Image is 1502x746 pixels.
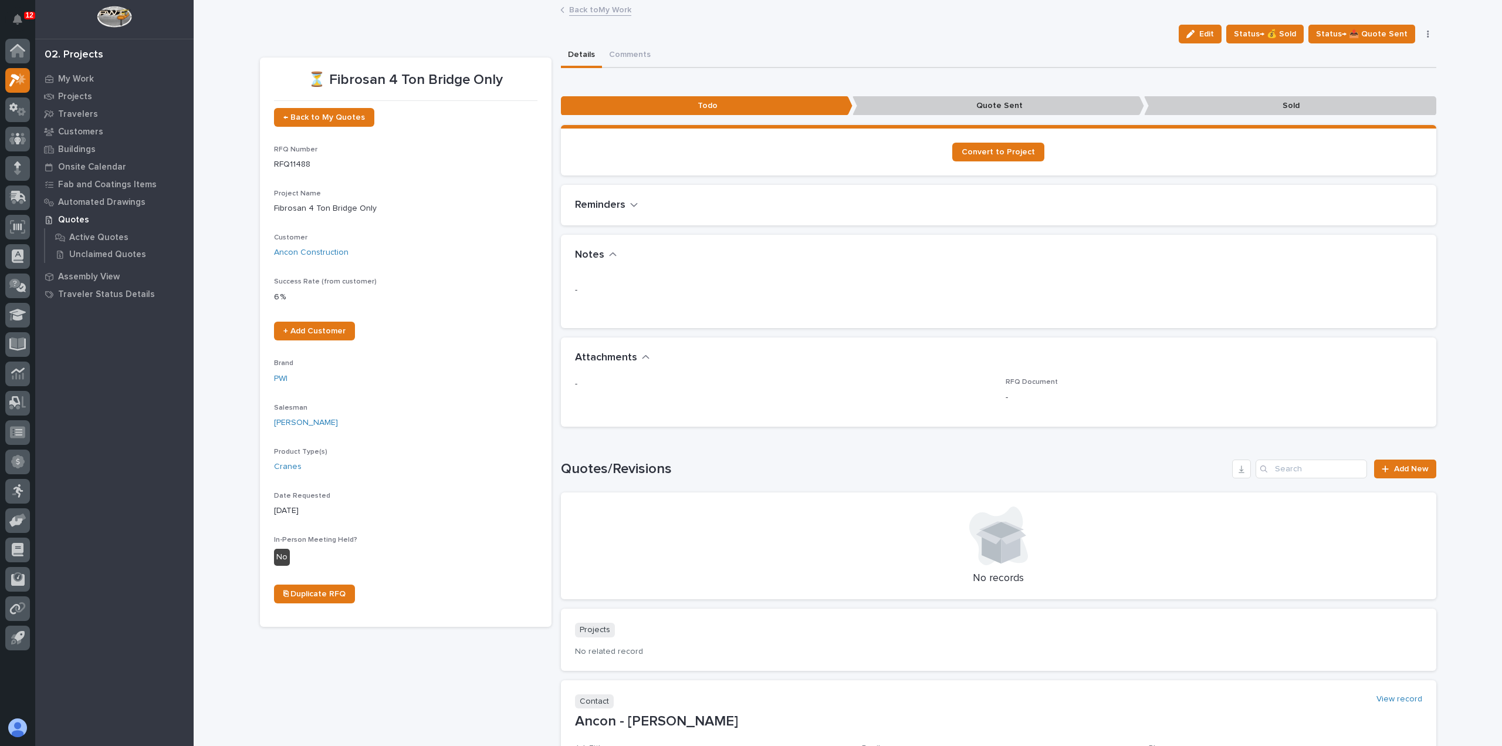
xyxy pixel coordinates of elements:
[283,327,346,335] span: + Add Customer
[58,109,98,120] p: Travelers
[15,14,30,33] div: Notifications12
[274,202,537,215] p: Fibrosan 4 Ton Bridge Only
[274,108,374,127] a: ← Back to My Quotes
[561,461,1228,478] h1: Quotes/Revisions
[853,96,1144,116] p: Quote Sent
[274,291,537,303] p: 6 %
[58,197,146,208] p: Automated Drawings
[1006,391,1422,404] p: -
[35,123,194,140] a: Customers
[274,536,357,544] span: In-Person Meeting Held?
[35,158,194,175] a: Onsite Calendar
[274,492,330,499] span: Date Requested
[58,180,157,190] p: Fab and Coatings Items
[283,590,346,598] span: ⎘ Duplicate RFQ
[575,249,617,262] button: Notes
[274,247,349,259] a: Ancon Construction
[45,229,194,245] a: Active Quotes
[1308,25,1415,43] button: Status→ 📤 Quote Sent
[58,272,120,282] p: Assembly View
[274,360,293,367] span: Brand
[69,232,128,243] p: Active Quotes
[1226,25,1304,43] button: Status→ 💰 Sold
[274,72,537,89] p: ⏳ Fibrosan 4 Ton Bridge Only
[575,713,1422,730] p: Ancon - [PERSON_NAME]
[575,623,615,637] p: Projects
[575,352,637,364] h2: Attachments
[58,215,89,225] p: Quotes
[97,6,131,28] img: Workspace Logo
[575,199,625,212] h2: Reminders
[274,448,327,455] span: Product Type(s)
[1316,27,1408,41] span: Status→ 📤 Quote Sent
[1144,96,1436,116] p: Sold
[45,246,194,262] a: Unclaimed Quotes
[962,148,1035,156] span: Convert to Project
[274,404,307,411] span: Salesman
[575,694,614,709] p: Contact
[274,505,537,517] p: [DATE]
[45,49,103,62] div: 02. Projects
[575,284,1422,296] p: -
[35,268,194,285] a: Assembly View
[575,647,1422,657] p: No related record
[26,11,33,19] p: 12
[575,352,650,364] button: Attachments
[274,585,355,603] a: ⎘ Duplicate RFQ
[575,378,992,390] p: -
[274,461,302,473] a: Cranes
[283,113,365,121] span: ← Back to My Quotes
[58,74,94,85] p: My Work
[35,105,194,123] a: Travelers
[58,162,126,173] p: Onsite Calendar
[274,322,355,340] a: + Add Customer
[274,190,321,197] span: Project Name
[1179,25,1222,43] button: Edit
[1199,29,1214,39] span: Edit
[35,70,194,87] a: My Work
[274,278,377,285] span: Success Rate (from customer)
[58,92,92,102] p: Projects
[569,2,631,16] a: Back toMy Work
[35,193,194,211] a: Automated Drawings
[274,373,287,385] a: PWI
[35,285,194,303] a: Traveler Status Details
[561,43,602,68] button: Details
[561,96,853,116] p: Todo
[1006,379,1058,386] span: RFQ Document
[5,715,30,740] button: users-avatar
[575,249,604,262] h2: Notes
[602,43,658,68] button: Comments
[575,199,638,212] button: Reminders
[1376,694,1422,704] a: View record
[274,146,317,153] span: RFQ Number
[58,289,155,300] p: Traveler Status Details
[58,127,103,137] p: Customers
[274,158,537,171] p: RFQ11488
[35,87,194,105] a: Projects
[1374,460,1436,478] a: Add New
[1394,465,1429,473] span: Add New
[69,249,146,260] p: Unclaimed Quotes
[274,549,290,566] div: No
[1234,27,1296,41] span: Status→ 💰 Sold
[575,572,1422,585] p: No records
[1256,460,1367,478] input: Search
[5,7,30,32] button: Notifications
[35,140,194,158] a: Buildings
[58,144,96,155] p: Buildings
[35,211,194,228] a: Quotes
[274,234,307,241] span: Customer
[952,143,1044,161] a: Convert to Project
[274,417,338,429] a: [PERSON_NAME]
[35,175,194,193] a: Fab and Coatings Items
